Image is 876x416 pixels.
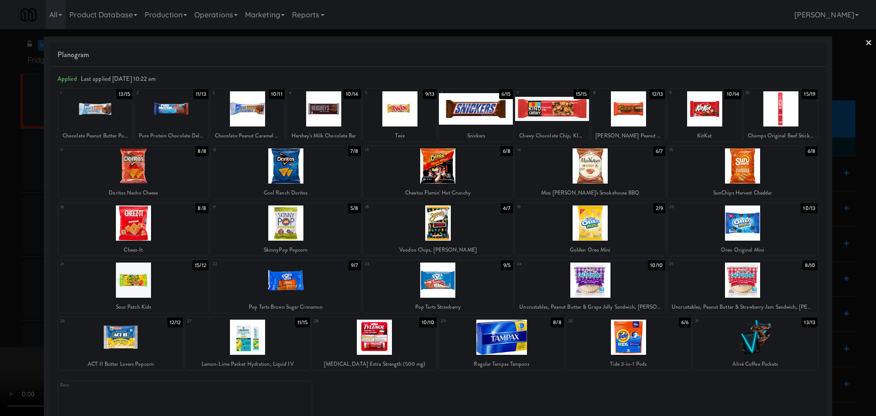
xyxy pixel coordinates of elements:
[60,187,207,199] div: Doritos Nacho Cheese
[515,244,665,256] div: Golden Oreo Mini
[58,301,209,313] div: Sour Patch Kids
[744,89,818,142] div: 1015/19Chomps Original Beef Stick, Mild
[439,130,513,142] div: Snickers
[517,203,590,211] div: 19
[667,130,741,142] div: KitKat
[551,317,563,327] div: 8/8
[423,89,437,99] div: 9/13
[348,146,360,156] div: 7/8
[802,317,818,327] div: 13/13
[802,89,818,99] div: 15/19
[60,89,95,97] div: 1
[365,244,512,256] div: Voodoo Chips, [PERSON_NAME]
[515,187,665,199] div: Miss [PERSON_NAME]'s Smokehouse BBQ
[566,317,691,370] div: 306/6Tide 3-in-1 Pods
[669,301,816,313] div: Uncrustables, Peanut Butter & Strawberry Jam Sandwich, [PERSON_NAME]
[440,130,511,142] div: Snickers
[363,260,513,313] div: 239/5Pop Tarts Strawberry
[499,89,513,99] div: 6/15
[693,358,818,370] div: Alivé Coffee Packets
[288,130,360,142] div: Hershey's Milk Chocolate Bar
[60,301,207,313] div: Sour Patch Kids
[58,187,209,199] div: Doritos Nacho Cheese
[60,146,133,154] div: 11
[60,244,207,256] div: Cheez-It
[363,244,513,256] div: Voodoo Chips, [PERSON_NAME]
[667,89,741,142] div: 910/14KitKat
[439,317,563,370] div: 298/8Regular Tampax Tampons
[667,187,818,199] div: SunChips Harvest Cheddar
[517,89,552,97] div: 7
[441,89,476,97] div: 6
[211,146,361,199] div: 127/8Cool Ranch Doritos
[653,146,665,156] div: 6/7
[58,130,132,142] div: Chocolate Peanut Butter Pure Protein Bar
[667,203,818,256] div: 2010/13Oreo Original Mini
[365,89,400,97] div: 5
[650,89,666,99] div: 12/13
[365,301,512,313] div: Pop Tarts Strawberry
[805,146,818,156] div: 6/8
[648,260,666,270] div: 10/10
[667,301,818,313] div: Uncrustables, Peanut Butter & Strawberry Jam Sandwich, [PERSON_NAME]
[212,301,360,313] div: Pop Tarts Brown Sugar Cinnamon
[212,187,360,199] div: Cool Ranch Doritos
[211,244,361,256] div: SkinnyPop Popcorn
[211,260,361,313] div: 229/7Pop Tarts Brown Sugar Cinnamon
[744,130,818,142] div: Chomps Original Beef Stick, Mild
[441,317,501,325] div: 29
[515,260,665,313] div: 2410/10Uncrustables, Peanut Butter & Grape Jelly Sandwich, [PERSON_NAME]
[211,187,361,199] div: Cool Ranch Doritos
[746,89,781,97] div: 10
[136,89,172,97] div: 2
[312,358,437,370] div: [MEDICAL_DATA] Extra Strength (500 mg)
[58,203,209,256] div: 168/8Cheez-It
[295,317,310,327] div: 11/15
[167,317,183,327] div: 12/12
[135,89,209,142] div: 211/13Pure Protein Chocolate Deluxe
[60,358,182,370] div: ACT II Butter Lovers Popcorn
[60,203,133,211] div: 16
[212,130,283,142] div: Chocolate Peanut Caramel Pure Protein Bar
[313,358,435,370] div: [MEDICAL_DATA] Extra Strength (500 mg)
[591,130,665,142] div: [PERSON_NAME] Peanut Butter Cups
[193,260,209,270] div: 15/12
[669,89,704,97] div: 9
[211,130,285,142] div: Chocolate Peanut Caramel Pure Protein Bar
[60,260,133,268] div: 21
[693,317,818,370] div: 3113/13Alivé Coffee Packets
[213,89,248,97] div: 3
[439,358,563,370] div: Regular Tampax Tampons
[669,130,740,142] div: KitKat
[81,74,156,83] span: Last applied [DATE] 10:22 am
[314,317,375,325] div: 28
[667,244,818,256] div: Oreo Original Mini
[344,89,361,99] div: 10/14
[213,203,286,211] div: 17
[60,381,185,389] div: Extra
[515,130,589,142] div: Chewy Chocolate Chip, KIND
[312,317,437,370] div: 2810/10[MEDICAL_DATA] Extra Strength (500 mg)
[363,203,513,256] div: 184/7Voodoo Chips, [PERSON_NAME]
[568,358,689,370] div: Tide 3-in-1 Pods
[501,260,513,270] div: 9/5
[667,146,818,199] div: 156/8SunChips Harvest Cheddar
[501,146,513,156] div: 6/8
[213,260,286,268] div: 22
[803,260,818,270] div: 8/10
[801,203,818,213] div: 10/13
[136,130,207,142] div: Pure Protein Chocolate Deluxe
[439,89,513,142] div: 66/15Snickers
[653,203,665,213] div: 2/9
[363,187,513,199] div: Cheetos Flamin' Hot Crunchy
[60,317,121,325] div: 26
[365,260,438,268] div: 23
[694,358,816,370] div: Alivé Coffee Packets
[187,317,248,325] div: 27
[58,89,132,142] div: 113/15Chocolate Peanut Butter Pure Protein Bar
[669,203,742,211] div: 20
[195,203,208,213] div: 8/8
[566,358,691,370] div: Tide 3-in-1 Pods
[440,358,562,370] div: Regular Tampax Tampons
[363,301,513,313] div: Pop Tarts Strawberry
